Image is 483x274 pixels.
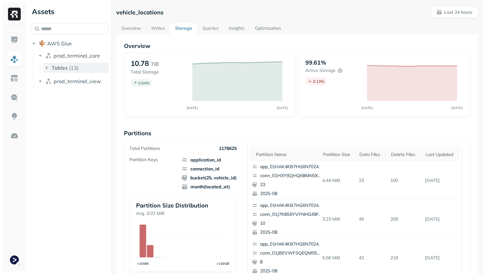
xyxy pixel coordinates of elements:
p: 219 [388,252,422,263]
p: 100 [388,175,422,186]
p: 0.64 % [138,81,149,85]
p: Last 24 hours [444,9,472,15]
p: vehicle_locations [116,9,164,16]
button: app_01HAK4KB7HG6N7024210G3S8D5conn_01HXY92JHQ68MN5XKH8QGPZZ7S232025-08 [249,161,325,200]
p: Avg. 9.02 MiB [136,210,230,216]
p: app_01HAK4KB7HG6N7024210G3S8D5 [260,164,322,170]
button: app_01HAK4KB7HG6N7024210G3S8D5conn_01J7K8S6YVYNHG49FGDFVDN77D102025-08 [249,200,325,238]
img: root [39,40,45,47]
button: Last 24 hours [431,6,478,18]
span: prod_terminal_core [54,52,100,59]
p: Partitions [124,129,470,137]
p: 2025-08 [260,229,322,236]
img: Dashboard [10,36,19,44]
img: Optimization [10,132,19,140]
p: 3.23 MiB [320,214,356,225]
p: Overview [124,42,470,50]
p: Partition Size Distribution [136,202,230,209]
div: Data Files [359,152,385,158]
button: AWS Glue [31,38,108,49]
img: Insights [10,113,19,121]
p: 0.13 % [313,79,324,84]
a: Queries [197,23,224,35]
div: Delete Files [391,152,419,158]
tspan: [DATE] [187,106,198,110]
tspan: [DATE] [452,106,463,110]
p: app_01HAK4KB7HG6N7024210G3S8D5 [260,241,322,247]
p: 10 [260,220,322,227]
div: Last updated [425,152,456,158]
span: application_id [181,157,237,163]
img: Ryft [8,8,21,20]
p: Aug 26, 2025 [422,214,459,225]
p: conn_01HXY92JHQ68MN5XKH8QGPZZ7S [260,173,322,179]
img: namespace [45,52,52,59]
p: 1178625 [219,145,237,152]
tspan: <10MB [137,262,149,265]
p: 8 [260,259,322,265]
span: bucket(25, vehicle_id) [181,175,237,181]
div: Partition name [256,152,317,158]
p: TiB [151,60,159,68]
p: 99.61% [305,59,326,66]
a: Overview [116,23,146,35]
button: prod_terminal_view [37,76,109,86]
p: Aug 26, 2025 [422,252,459,263]
a: Storage [170,23,197,35]
button: prod_terminal_core [37,51,109,61]
p: 49 [356,214,388,225]
p: 23 [356,175,388,186]
span: AWS Glue [47,40,72,47]
p: Total Partitions [129,145,160,152]
p: Partition Keys [129,157,158,163]
img: Assets [10,55,19,63]
span: month(located_at) [181,184,237,190]
p: Aug 26, 2025 [422,175,459,186]
p: conn_01JBEVWFSQEQM0SQ9F4EY90VF5 [260,250,322,256]
a: Writes [146,23,170,35]
p: conn_01J7K8S6YVYNHG49FGDFVDN77D [260,211,322,218]
p: ( 13 ) [69,65,79,71]
span: prod_terminal_view [54,78,101,84]
p: 206 [388,214,422,225]
div: Assets [31,6,108,17]
p: 4.44 MiB [320,175,356,186]
a: Insights [224,23,250,35]
img: namespace [45,78,52,84]
span: connection_id [181,166,237,172]
img: Asset Explorer [10,74,19,82]
a: Optimization [250,23,286,35]
img: Query Explorer [10,93,19,102]
p: app_01HAK4KB7HG6N7024210G3S8D5 [260,202,322,209]
p: 10.78 [131,59,149,68]
p: Active storage [305,67,336,74]
p: 23 [260,182,322,188]
img: Terminal [10,255,19,264]
span: Tables [52,65,68,71]
p: Total Storage [131,69,186,75]
p: 5.56 MiB [320,252,356,263]
tspan: [DATE] [277,106,288,110]
p: 42 [356,252,388,263]
div: Partition size [323,152,353,158]
tspan: [DATE] [362,106,373,110]
tspan: >100GB [217,262,230,265]
button: Tables(13) [43,63,109,73]
p: 2025-08 [260,191,322,197]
